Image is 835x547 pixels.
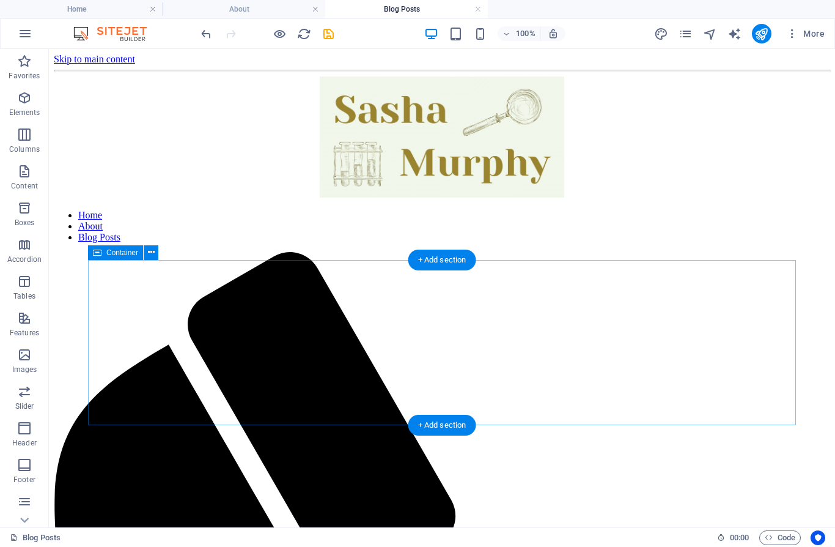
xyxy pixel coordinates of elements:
[9,108,40,117] p: Elements
[548,28,559,39] i: On resize automatically adjust zoom level to fit chosen device.
[325,2,488,16] h4: Blog Posts
[13,512,35,521] p: Forms
[11,181,38,191] p: Content
[322,27,336,41] i: Save (Ctrl+S)
[199,27,213,41] i: Undo: Change pages (Ctrl+Z)
[163,2,325,16] h4: About
[272,26,287,41] button: Click here to leave preview mode and continue editing
[9,71,40,81] p: Favorites
[754,27,768,41] i: Publish
[12,365,37,374] p: Images
[759,530,801,545] button: Code
[765,530,795,545] span: Code
[811,530,825,545] button: Usercentrics
[730,530,749,545] span: 00 00
[296,26,311,41] button: reload
[106,249,138,256] span: Container
[654,26,669,41] button: design
[727,27,741,41] i: AI Writer
[321,26,336,41] button: save
[752,24,771,43] button: publish
[679,27,693,41] i: Pages (Ctrl+Alt+S)
[408,250,476,270] div: + Add section
[703,26,718,41] button: navigator
[13,475,35,485] p: Footer
[786,28,825,40] span: More
[199,26,213,41] button: undo
[10,530,61,545] a: Click to cancel selection. Double-click to open Pages
[297,27,311,41] i: Reload page
[654,27,668,41] i: Design (Ctrl+Alt+Y)
[703,27,717,41] i: Navigator
[12,438,37,448] p: Header
[7,255,42,264] p: Accordion
[498,26,541,41] button: 100%
[781,24,829,43] button: More
[738,533,740,542] span: :
[15,401,34,411] p: Slider
[5,5,86,15] a: Skip to main content
[408,415,476,436] div: + Add section
[10,328,39,338] p: Features
[717,530,749,545] h6: Session time
[679,26,693,41] button: pages
[15,218,35,228] p: Boxes
[9,144,40,154] p: Columns
[516,26,535,41] h6: 100%
[70,26,162,41] img: Editor Logo
[727,26,742,41] button: text_generator
[13,291,35,301] p: Tables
